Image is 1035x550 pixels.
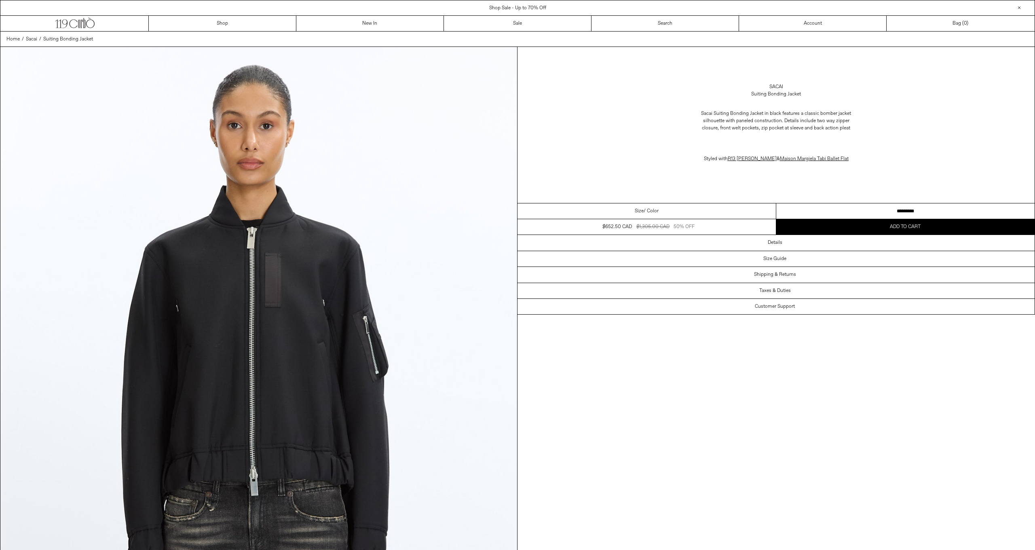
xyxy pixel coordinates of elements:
[964,20,967,27] span: 0
[296,16,444,31] a: New In
[26,36,37,42] span: Sacai
[26,36,37,43] a: Sacai
[964,20,968,27] span: )
[6,36,20,42] span: Home
[751,91,801,98] div: Suiting Bonding Jacket
[635,207,644,215] span: Size
[695,106,857,136] p: Sacai Suiting Bonding Jacket in black features a classic bomber jacket silhouette with paneled co...
[704,156,849,162] span: Styled with &
[739,16,887,31] a: Account
[22,36,24,43] span: /
[444,16,591,31] a: Sale
[149,16,296,31] a: Shop
[769,83,783,91] a: Sacai
[776,219,1035,235] button: Add to cart
[754,272,796,277] h3: Shipping & Returns
[780,156,849,162] a: Maison Margiela Tabi Ballet Flat
[644,207,659,215] span: / Color
[6,36,20,43] a: Home
[728,156,777,162] a: R13 [PERSON_NAME]
[890,224,921,230] span: Add to cart
[636,223,670,231] div: $1,305.00 CAD
[602,223,632,231] div: $652.50 CAD
[763,256,786,262] h3: Size Guide
[39,36,41,43] span: /
[674,223,695,231] div: 50% OFF
[43,36,93,42] span: Suiting Bonding Jacket
[591,16,739,31] a: Search
[759,288,791,294] h3: Taxes & Duties
[755,304,795,309] h3: Customer Support
[489,5,546,11] a: Shop Sale - Up to 70% Off
[43,36,93,43] a: Suiting Bonding Jacket
[768,240,782,245] h3: Details
[887,16,1034,31] a: Bag ()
